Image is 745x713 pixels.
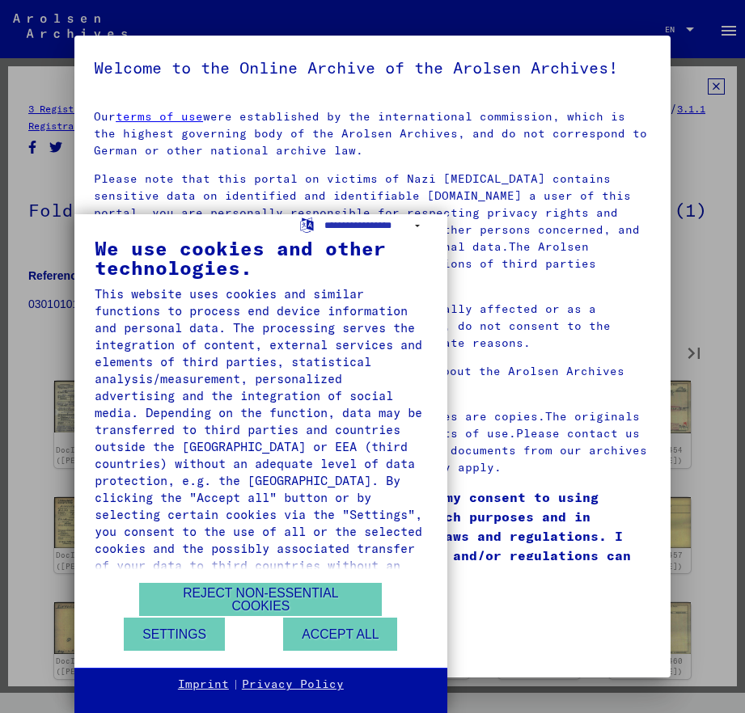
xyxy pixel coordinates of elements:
div: This website uses cookies and similar functions to process end device information and personal da... [95,285,427,591]
div: We use cookies and other technologies. [95,238,427,277]
button: Reject non-essential cookies [139,583,382,616]
a: Imprint [178,677,229,693]
button: Accept all [283,618,397,651]
a: Privacy Policy [242,677,344,693]
button: Settings [124,618,225,651]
